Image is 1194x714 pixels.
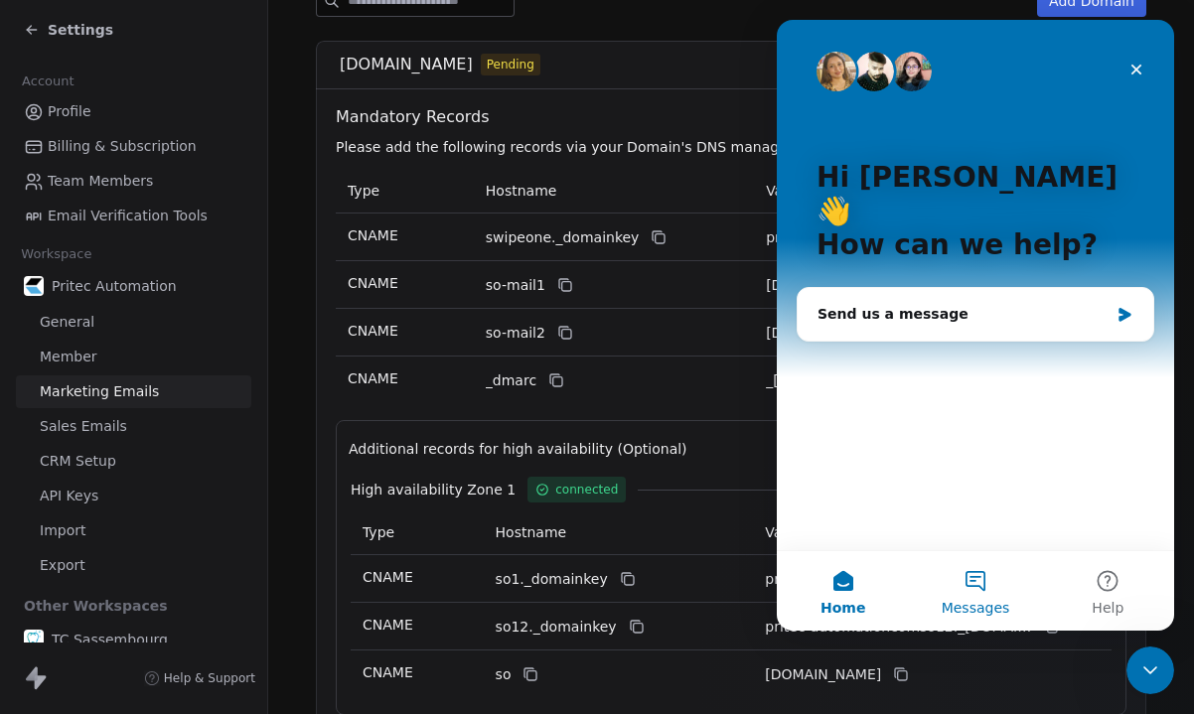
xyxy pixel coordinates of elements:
span: so12._domainkey [496,617,617,638]
span: pritec-automationcom1.swipeone.email [766,275,882,296]
span: pritec-automationcomso12._domainkey.swipeone.email [765,617,1031,638]
span: pritec-automationcom._domainkey.swipeone.email [766,227,1032,248]
span: Member [40,347,97,367]
span: pritec-automationcomso1._domainkey.swipeone.email [765,569,1031,590]
span: Export [40,555,85,576]
iframe: Intercom live chat [1126,646,1174,694]
a: Profile [16,95,251,128]
span: Sales Emails [40,416,127,437]
span: so [496,664,512,685]
a: API Keys [16,480,251,512]
img: cropped-favo.png [24,630,44,649]
a: Email Verification Tools [16,200,251,232]
span: so-mail1 [486,275,545,296]
span: Team Members [48,171,153,192]
span: Email Verification Tools [48,206,208,226]
span: pritec-automationcom2.swipeone.email [766,323,882,344]
a: CRM Setup [16,445,251,478]
span: CNAME [348,370,398,386]
span: Other Workspaces [16,590,176,622]
span: General [40,312,94,333]
span: CNAME [348,227,398,243]
a: Export [16,549,251,582]
span: CNAME [348,323,398,339]
span: Account [13,67,82,96]
span: Import [40,520,85,541]
span: CNAME [363,617,413,633]
iframe: Intercom live chat [777,20,1174,631]
span: Help & Support [164,670,255,686]
span: so1._domainkey [496,569,608,590]
span: High availability Zone 1 [351,480,516,500]
a: Import [16,514,251,547]
span: swipeone._domainkey [486,227,640,248]
span: Value [765,524,803,540]
span: CNAME [363,569,413,585]
span: Workspace [13,239,100,269]
span: Value [766,183,804,199]
span: CNAME [363,664,413,680]
span: API Keys [40,486,98,506]
p: Please add the following records via your Domain's DNS manager. ( ) [336,137,1134,157]
div: Additional records for high availability (Optional)Recommended [349,461,1114,698]
a: Settings [24,20,113,40]
p: Type [363,522,472,543]
span: _dmarc.swipeone.email [766,370,889,391]
span: CRM Setup [40,451,116,472]
a: Marketing Emails [16,375,251,408]
span: CNAME [348,275,398,291]
img: b646f82e.png [24,276,44,296]
a: Member [16,341,251,373]
span: Mandatory Records [336,105,1134,129]
a: Help & Support [144,670,255,686]
span: Additional records for high availability (Optional) [349,439,687,459]
span: Pending [487,56,534,73]
span: Hostname [486,183,557,199]
span: connected [555,481,618,499]
a: Sales Emails [16,410,251,443]
span: Hostname [496,524,567,540]
span: Marketing Emails [40,381,159,402]
span: _dmarc [486,370,536,391]
span: so-mail2 [486,323,545,344]
span: Profile [48,101,91,122]
a: Team Members [16,165,251,198]
a: General [16,306,251,339]
span: TC Sassembourg [52,630,168,649]
span: Billing & Subscription [48,136,197,157]
p: Type [348,181,462,202]
span: [DOMAIN_NAME] [340,53,473,76]
span: Pritec Automation [52,276,177,296]
button: Additional records for high availability (Optional)Recommended [349,437,1114,461]
span: Settings [48,20,113,40]
a: Billing & Subscription [16,130,251,163]
span: pritec-automationcomso.swipeone.email [765,664,881,685]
